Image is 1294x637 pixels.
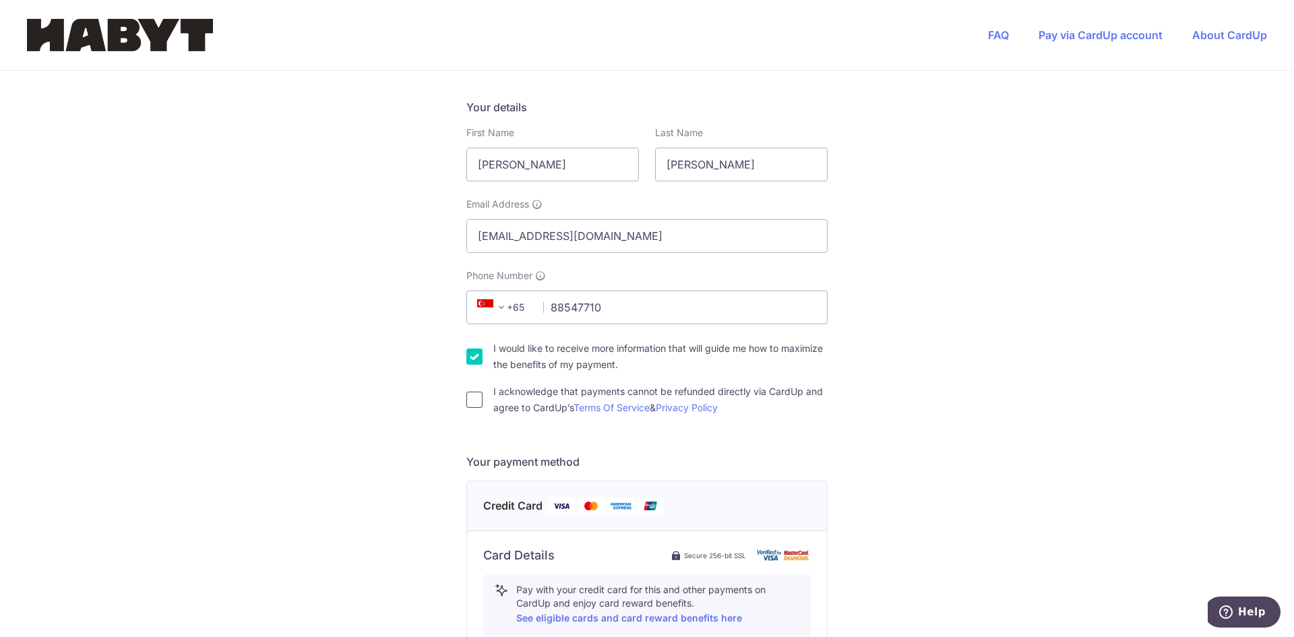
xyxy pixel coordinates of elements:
[548,497,575,514] img: Visa
[493,384,828,416] label: I acknowledge that payments cannot be refunded directly via CardUp and agree to CardUp’s &
[466,99,828,115] h5: Your details
[655,126,703,140] label: Last Name
[516,583,799,626] p: Pay with your credit card for this and other payments on CardUp and enjoy card reward benefits.
[1192,28,1267,42] a: About CardUp
[516,612,742,624] a: See eligible cards and card reward benefits here
[655,148,828,181] input: Last name
[466,148,639,181] input: First name
[637,497,664,514] img: Union Pay
[574,402,650,413] a: Terms Of Service
[684,550,746,561] span: Secure 256-bit SSL
[466,219,828,253] input: Email address
[1208,597,1281,630] iframe: Opens a widget where you can find more information
[578,497,605,514] img: Mastercard
[493,340,828,373] label: I would like to receive more information that will guide me how to maximize the benefits of my pa...
[483,547,555,564] h6: Card Details
[477,299,510,315] span: +65
[1039,28,1163,42] a: Pay via CardUp account
[483,497,543,514] span: Credit Card
[466,198,529,211] span: Email Address
[466,126,514,140] label: First Name
[757,549,811,561] img: card secure
[607,497,634,514] img: American Express
[466,454,828,470] h5: Your payment method
[656,402,718,413] a: Privacy Policy
[473,299,534,315] span: +65
[988,28,1009,42] a: FAQ
[466,269,532,282] span: Phone Number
